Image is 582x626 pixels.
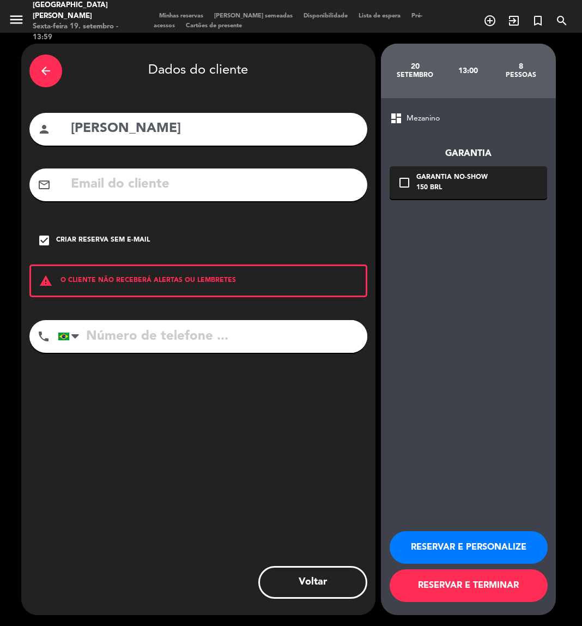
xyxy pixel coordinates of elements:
[390,531,548,564] button: RESERVAR E PERSONALIZE
[258,566,367,599] button: Voltar
[398,176,411,189] i: check_box_outline_blank
[180,23,247,29] span: Cartões de presente
[390,147,547,161] div: Garantia
[209,13,298,19] span: [PERSON_NAME] semeadas
[389,62,442,71] div: 20
[38,234,51,247] i: check_box
[58,321,83,352] div: Brazil (Brasil): +55
[58,320,367,353] input: Número de telefone ...
[407,112,440,125] span: Mezanino
[39,64,52,77] i: arrow_back
[31,274,60,287] i: warning
[29,52,367,90] div: Dados do cliente
[37,330,50,343] i: phone
[56,235,150,246] div: Criar reserva sem e-mail
[494,71,547,80] div: pessoas
[531,14,544,27] i: turned_in_not
[483,14,496,27] i: add_circle_outline
[154,13,209,19] span: Minhas reservas
[38,123,51,136] i: person
[70,118,359,140] input: Nome do cliente
[8,11,25,28] i: menu
[38,178,51,191] i: mail_outline
[494,62,547,71] div: 8
[298,13,353,19] span: Disponibilidade
[507,14,520,27] i: exit_to_app
[29,264,367,297] div: O CLIENTE NÃO RECEBERÁ ALERTAS OU LEMBRETES
[390,112,403,125] span: dashboard
[353,13,406,19] span: Lista de espera
[555,14,568,27] i: search
[8,11,25,32] button: menu
[70,173,359,196] input: Email do cliente
[416,183,488,194] div: 150 BRL
[416,172,488,183] div: Garantia No-show
[389,71,442,80] div: setembro
[33,21,137,43] div: Sexta-feira 19. setembro - 13:59
[441,52,494,90] div: 13:00
[390,569,548,602] button: RESERVAR E TERMINAR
